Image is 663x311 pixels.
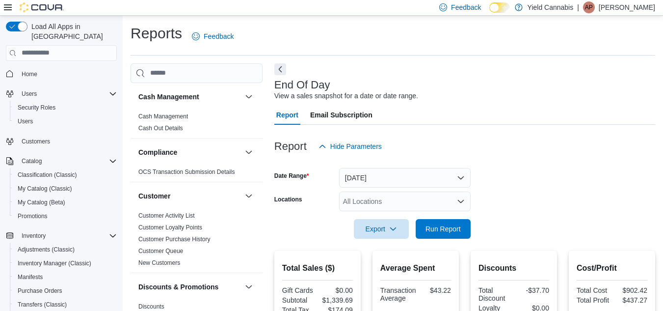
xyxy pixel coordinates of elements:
span: Customer Activity List [138,212,195,220]
a: Manifests [14,271,47,283]
button: Customer [138,191,241,201]
span: Manifests [14,271,117,283]
span: Customer Loyalty Points [138,224,202,231]
p: | [577,1,579,13]
span: Inventory Manager (Classic) [18,259,91,267]
a: Users [14,115,37,127]
div: Subtotal [282,296,316,304]
a: Classification (Classic) [14,169,81,181]
a: Transfers (Classic) [14,299,71,311]
h3: Cash Management [138,92,199,102]
div: Total Profit [577,296,610,304]
span: Feedback [451,2,481,12]
span: OCS Transaction Submission Details [138,168,235,176]
div: -$37.70 [516,286,549,294]
span: Purchase Orders [14,285,117,297]
span: Classification (Classic) [14,169,117,181]
h2: Average Spent [380,262,451,274]
button: My Catalog (Classic) [10,182,121,196]
span: Export [360,219,403,239]
button: Catalog [18,155,46,167]
span: Purchase Orders [18,287,62,295]
a: Adjustments (Classic) [14,244,79,255]
a: Security Roles [14,102,59,113]
div: $437.27 [614,296,647,304]
span: Cash Out Details [138,124,183,132]
button: Adjustments (Classic) [10,243,121,256]
button: Hide Parameters [315,137,386,156]
span: Adjustments (Classic) [18,246,75,254]
button: Discounts & Promotions [138,282,241,292]
span: Run Report [425,224,461,234]
span: Cash Management [138,113,188,120]
a: Feedback [188,27,238,46]
span: Inventory Manager (Classic) [14,257,117,269]
button: Users [18,88,41,100]
button: [DATE] [339,168,471,188]
span: Users [18,88,117,100]
span: Users [18,117,33,125]
span: Security Roles [14,102,117,113]
span: Home [22,70,37,78]
button: Customer [243,190,255,202]
button: Classification (Classic) [10,168,121,182]
button: Promotions [10,209,121,223]
a: Cash Out Details [138,125,183,132]
a: Purchase Orders [14,285,66,297]
h3: Report [274,141,307,152]
div: Transaction Average [380,286,416,302]
a: Customer Purchase History [138,236,211,243]
div: Gift Cards [282,286,316,294]
span: Hide Parameters [330,141,382,151]
label: Date Range [274,172,309,180]
div: Alex Pak [583,1,595,13]
a: OCS Transaction Submission Details [138,169,235,175]
span: Home [18,68,117,80]
span: Transfers (Classic) [14,299,117,311]
span: Feedback [204,31,234,41]
button: Purchase Orders [10,284,121,298]
span: My Catalog (Beta) [18,198,65,206]
h2: Total Sales ($) [282,262,353,274]
a: My Catalog (Classic) [14,183,76,195]
span: My Catalog (Classic) [18,185,72,193]
button: Export [354,219,409,239]
div: Total Cost [577,286,610,294]
div: Compliance [131,166,263,182]
button: Cash Management [243,91,255,103]
a: Inventory Manager (Classic) [14,257,95,269]
h3: Customer [138,191,170,201]
button: Discounts & Promotions [243,281,255,293]
div: Total Discount [478,286,512,302]
button: Compliance [243,146,255,158]
input: Dark Mode [489,2,510,13]
a: New Customers [138,259,180,266]
span: Inventory [22,232,46,240]
button: Manifests [10,270,121,284]
button: Inventory [2,229,121,243]
span: Transfers (Classic) [18,301,67,309]
label: Locations [274,196,302,203]
a: Cash Management [138,113,188,120]
button: Next [274,63,286,75]
span: Security Roles [18,104,55,112]
button: Customers [2,134,121,148]
a: Discounts [138,303,164,310]
span: Customers [18,135,117,147]
span: AP [585,1,593,13]
p: Yield Cannabis [528,1,574,13]
h2: Cost/Profit [577,262,647,274]
span: Promotions [18,212,48,220]
span: Catalog [18,155,117,167]
div: $43.22 [420,286,451,294]
h1: Reports [131,24,182,43]
button: Security Roles [10,101,121,114]
span: Promotions [14,210,117,222]
span: Customers [22,138,50,145]
div: Cash Management [131,111,263,138]
button: Home [2,67,121,81]
span: Report [276,105,298,125]
span: Load All Apps in [GEOGRAPHIC_DATA] [27,22,117,41]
